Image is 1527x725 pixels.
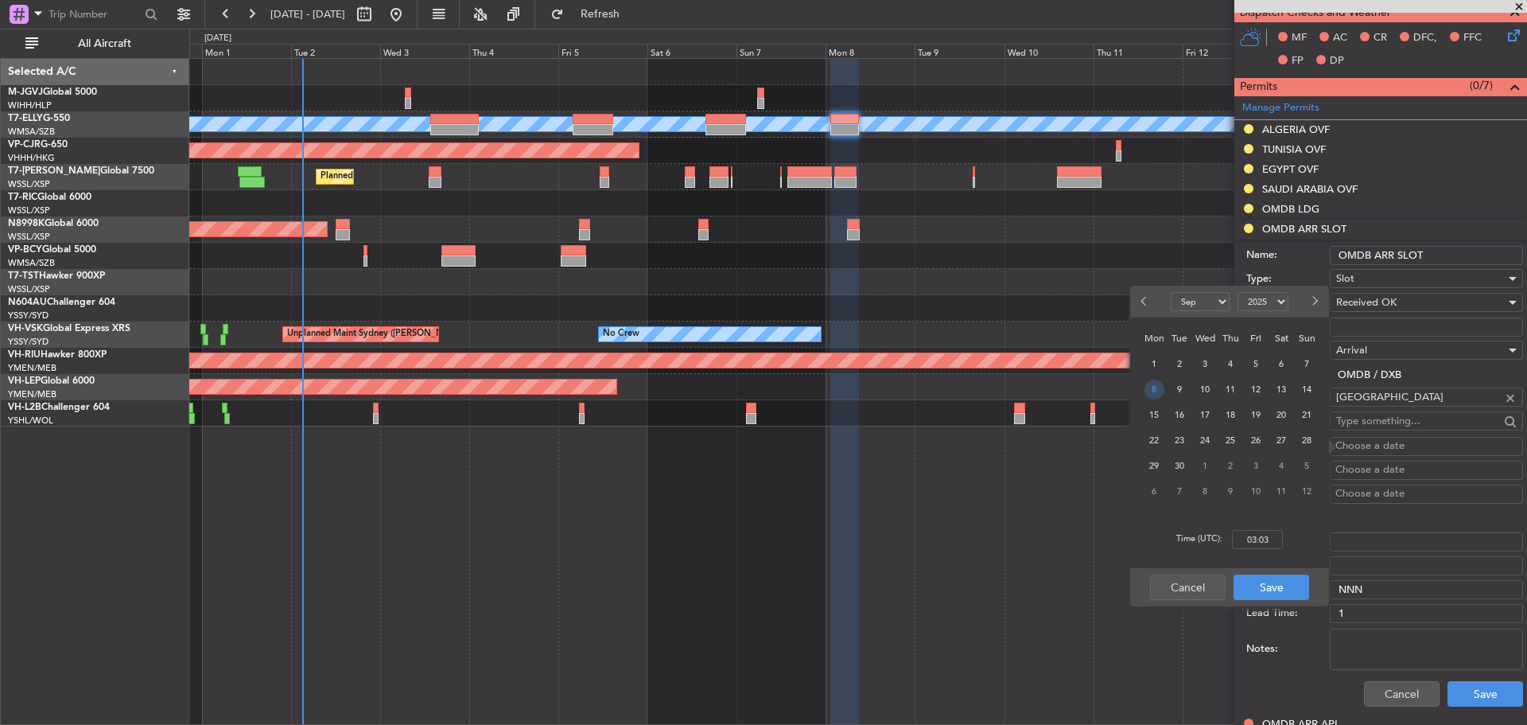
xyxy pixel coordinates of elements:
div: Thu 11 [1094,44,1183,58]
span: 3 [1195,354,1215,374]
span: VH-LEP [8,376,41,386]
button: Previous month [1137,289,1154,314]
div: 8-9-2025 [1141,376,1167,402]
span: Slot [1336,271,1354,286]
div: 9-10-2025 [1218,478,1243,504]
span: 18 [1221,405,1241,425]
div: 9-9-2025 [1167,376,1192,402]
a: YMEN/MEB [8,362,56,374]
span: 23 [1170,431,1190,450]
div: 3-9-2025 [1192,351,1218,376]
div: [DATE] [204,32,231,45]
div: 26-9-2025 [1243,427,1269,453]
label: Notes: [1246,641,1330,657]
div: 18-9-2025 [1218,402,1243,427]
button: All Aircraft [17,31,173,57]
span: 30 [1170,456,1190,476]
span: N8998K [8,219,45,228]
a: VH-L2BChallenger 604 [8,403,110,412]
a: M-JGVJGlobal 5000 [8,88,97,97]
a: VP-BCYGlobal 5000 [8,245,96,255]
span: 28 [1297,431,1317,450]
button: Cancel [1150,575,1226,600]
a: WSSL/XSP [8,205,50,216]
div: Mon [1141,325,1167,351]
div: 3-10-2025 [1243,453,1269,478]
div: SAUDI ARABIA OVF [1262,182,1358,196]
div: Sat [1269,325,1294,351]
div: TUNISIA OVF [1262,142,1326,156]
a: T7-ELLYG-550 [8,114,70,123]
span: 1 [1195,456,1215,476]
span: VH-VSK [8,324,43,333]
div: 8-10-2025 [1192,478,1218,504]
div: Mon 1 [202,44,291,58]
div: Wed 3 [380,44,469,58]
span: 25 [1221,431,1241,450]
a: WMSA/SZB [8,126,55,138]
span: DFC, [1413,30,1437,46]
span: 7 [1297,354,1317,374]
div: Fri 5 [558,44,647,58]
div: 6-10-2025 [1141,478,1167,504]
div: 2-10-2025 [1218,453,1243,478]
div: 5-10-2025 [1294,453,1319,478]
input: Type something... [1336,409,1499,433]
span: 29 [1144,456,1164,476]
div: 10-9-2025 [1192,376,1218,402]
div: No Crew [603,322,639,346]
span: 21 [1297,405,1317,425]
div: Wed [1192,325,1218,351]
div: 1-10-2025 [1192,453,1218,478]
span: Time (UTC): [1176,532,1222,549]
a: WMSA/SZB [8,257,55,269]
div: Tue 2 [291,44,380,58]
div: Unplanned Maint Sydney ([PERSON_NAME] Intl) [287,322,483,346]
span: T7-[PERSON_NAME] [8,166,100,176]
div: Mon 8 [826,44,915,58]
a: VH-RIUHawker 800XP [8,350,107,360]
span: VH-RIU [8,350,41,360]
a: YSSY/SYD [8,336,49,348]
span: 12 [1246,380,1266,400]
a: YSHL/WOL [8,415,53,427]
div: Sun 7 [736,44,826,58]
button: Save [1447,681,1523,707]
input: NNN [1330,580,1523,599]
a: T7-[PERSON_NAME]Global 7500 [8,166,154,176]
span: 13 [1272,380,1292,400]
div: Sat 6 [647,44,736,58]
div: 7-9-2025 [1294,351,1319,376]
div: 4-9-2025 [1218,351,1243,376]
span: MF [1292,30,1307,46]
div: 19-9-2025 [1243,402,1269,427]
div: 25-9-2025 [1218,427,1243,453]
a: VH-VSKGlobal Express XRS [8,324,130,333]
span: 9 [1221,481,1241,501]
span: Dispatch Checks and Weather [1240,4,1391,22]
button: Cancel [1364,681,1440,707]
div: Tue [1167,325,1192,351]
a: VH-LEPGlobal 6000 [8,376,95,386]
div: 14-9-2025 [1294,376,1319,402]
select: Select month [1171,292,1230,311]
span: 26 [1246,431,1266,450]
span: 1 [1144,354,1164,374]
a: WSSL/XSP [8,231,50,243]
span: N604AU [8,298,47,307]
a: YMEN/MEB [8,388,56,400]
div: 15-9-2025 [1141,402,1167,427]
div: 17-9-2025 [1192,402,1218,427]
span: 15 [1144,405,1164,425]
a: VHHH/HKG [8,152,55,164]
span: AC [1333,30,1347,46]
span: VH-L2B [8,403,41,412]
label: Name: [1246,248,1330,263]
span: 3 [1246,456,1266,476]
span: 5 [1246,354,1266,374]
div: 11-10-2025 [1269,478,1294,504]
span: All Aircraft [41,38,168,49]
button: Next month [1305,289,1323,314]
span: 11 [1221,380,1241,400]
input: Type something... [1336,385,1499,409]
